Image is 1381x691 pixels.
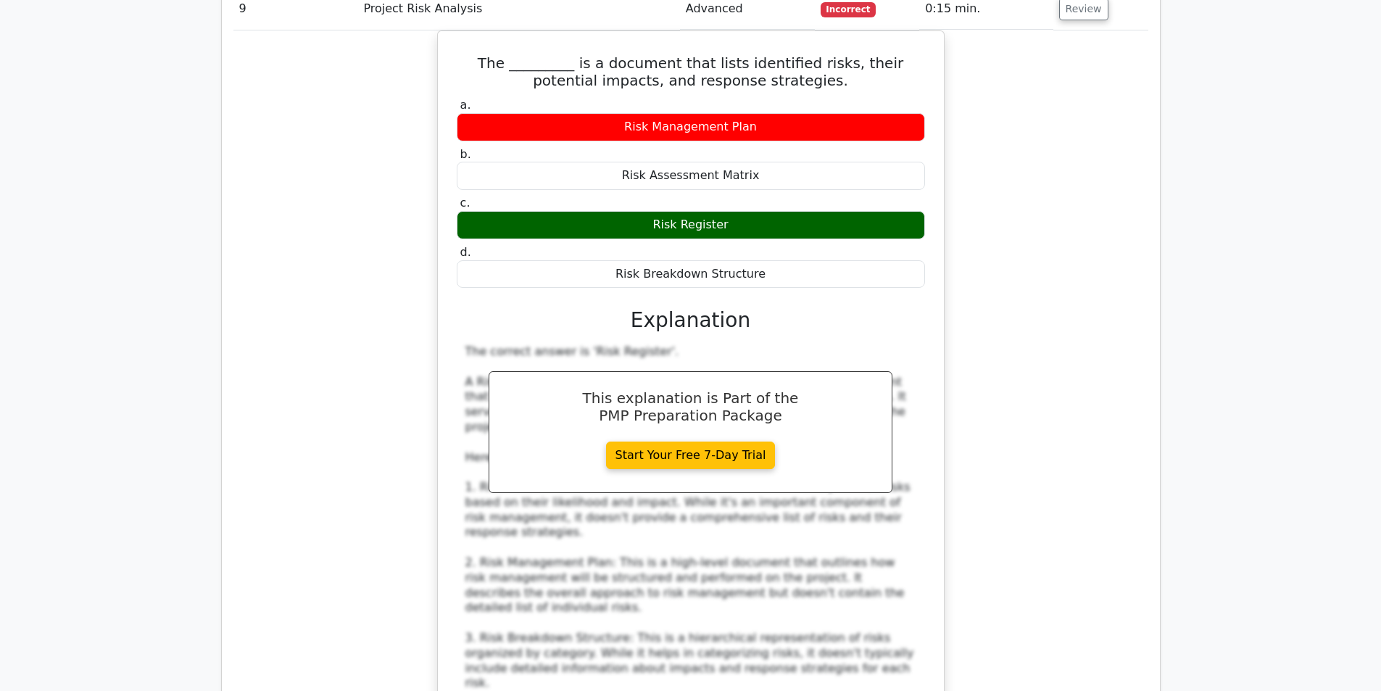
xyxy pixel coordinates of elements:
div: Risk Register [457,211,925,239]
div: Risk Breakdown Structure [457,260,925,289]
span: c. [460,196,470,210]
span: d. [460,245,471,259]
span: b. [460,147,471,161]
div: Risk Management Plan [457,113,925,141]
a: Start Your Free 7-Day Trial [606,442,776,469]
div: Risk Assessment Matrix [457,162,925,190]
h3: Explanation [465,308,916,333]
h5: The _________ is a document that lists identified risks, their potential impacts, and response st... [455,54,926,89]
span: a. [460,98,471,112]
span: Incorrect [821,2,876,17]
